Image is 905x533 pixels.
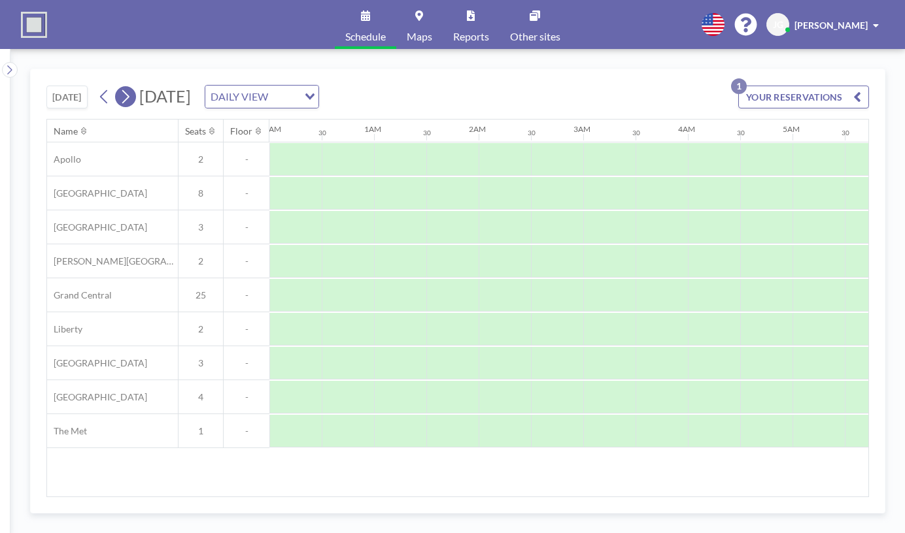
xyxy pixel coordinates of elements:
span: - [224,323,269,335]
span: - [224,425,269,437]
p: 1 [731,78,747,94]
span: - [224,289,269,301]
span: [PERSON_NAME][GEOGRAPHIC_DATA] [47,255,178,267]
span: The Met [47,425,87,437]
span: [GEOGRAPHIC_DATA] [47,187,147,199]
div: 2AM [469,124,486,134]
span: [GEOGRAPHIC_DATA] [47,221,147,233]
span: [GEOGRAPHIC_DATA] [47,391,147,403]
span: 4 [179,391,223,403]
span: - [224,221,269,233]
div: Floor [230,125,252,137]
span: 25 [179,289,223,301]
span: Reports [453,31,489,42]
span: Liberty [47,323,82,335]
span: - [224,255,269,267]
div: 30 [528,129,536,137]
span: - [224,391,269,403]
span: Grand Central [47,289,112,301]
span: Maps [407,31,432,42]
span: 2 [179,255,223,267]
div: 30 [318,129,326,137]
span: 2 [179,323,223,335]
span: 3 [179,221,223,233]
div: 30 [423,129,431,137]
img: organization-logo [21,12,47,38]
button: YOUR RESERVATIONS1 [738,86,869,108]
span: Apollo [47,153,81,165]
span: - [224,357,269,369]
div: Seats [185,125,206,137]
span: [GEOGRAPHIC_DATA] [47,357,147,369]
div: 30 [632,129,640,137]
span: - [224,187,269,199]
span: 2 [179,153,223,165]
div: 3AM [573,124,590,134]
div: 1AM [364,124,381,134]
span: - [224,153,269,165]
div: 30 [842,129,849,137]
span: 1 [179,425,223,437]
span: [DATE] [139,86,191,106]
div: Name [54,125,78,137]
div: Search for option [205,86,318,108]
span: JG [773,19,783,31]
span: Other sites [510,31,560,42]
span: 3 [179,357,223,369]
div: 12AM [260,124,281,134]
span: [PERSON_NAME] [794,20,868,31]
span: 8 [179,187,223,199]
div: 30 [737,129,745,137]
input: Search for option [272,88,297,105]
div: 4AM [678,124,695,134]
span: Schedule [345,31,386,42]
div: 5AM [783,124,800,134]
span: DAILY VIEW [208,88,271,105]
button: [DATE] [46,86,88,108]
